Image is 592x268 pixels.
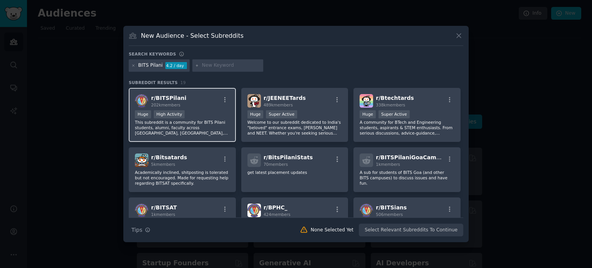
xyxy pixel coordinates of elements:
span: 70 members [264,162,288,167]
div: Huge [360,110,376,118]
div: Super Active [378,110,410,118]
p: Welcome to our subreddit dedicated to India's "beloved" entrance exams, [PERSON_NAME] and NEET. W... [247,120,342,136]
p: Academically inclined, shitposting is tolerated but not encouraged. Made for requesting help rega... [135,170,230,186]
h3: New Audience - Select Subreddits [141,32,244,40]
span: 424 members [264,212,291,217]
span: r/ JEENEETards [264,95,306,101]
span: 1k members [151,212,175,217]
span: Tips [131,226,142,234]
img: Btechtards [360,94,373,108]
p: get latest placement updates [247,170,342,175]
div: None Selected Yet [311,227,353,234]
div: Huge [135,110,151,118]
span: r/ BITSians [376,204,407,211]
span: r/ BITSPilaniGoaCampus [376,154,447,160]
span: 202k members [151,103,180,107]
p: A community for BTech and Engineering students, aspirants & STEM enthusiasts. From serious discus... [360,120,454,136]
span: r/ BITSPilani [151,95,187,101]
img: JEENEETards [247,94,261,108]
h3: Search keywords [129,51,176,57]
div: High Activity [154,110,185,118]
span: r/ Bitsatards [151,154,187,160]
img: BITSPilani [135,94,148,108]
span: r/ BPHC_ [264,204,288,211]
button: Tips [129,223,153,237]
div: BITS Pilani [138,62,163,69]
img: BPHC_ [247,204,261,217]
div: 4.2 / day [165,62,187,69]
span: 1k members [376,162,400,167]
span: Subreddit Results [129,80,178,85]
span: r/ BitsPilaniStats [264,154,313,160]
img: Bitsatards [135,153,148,167]
span: r/ Btechtards [376,95,414,101]
span: 489k members [264,103,293,107]
span: 19 [180,80,186,85]
img: BITSAT [135,204,148,217]
div: Super Active [266,110,297,118]
input: New Keyword [202,62,261,69]
p: This subreddit is a community for BITS Pilani students, alumni, faculty across [GEOGRAPHIC_DATA],... [135,120,230,136]
span: 5k members [151,162,175,167]
span: 338k members [376,103,405,107]
span: r/ BITSAT [151,204,177,211]
div: Huge [247,110,264,118]
p: A sub for students of BITS Goa (and other BITS campuses) to discuss issues and have fun. [360,170,454,186]
img: BITSians [360,204,373,217]
span: 506 members [376,212,403,217]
